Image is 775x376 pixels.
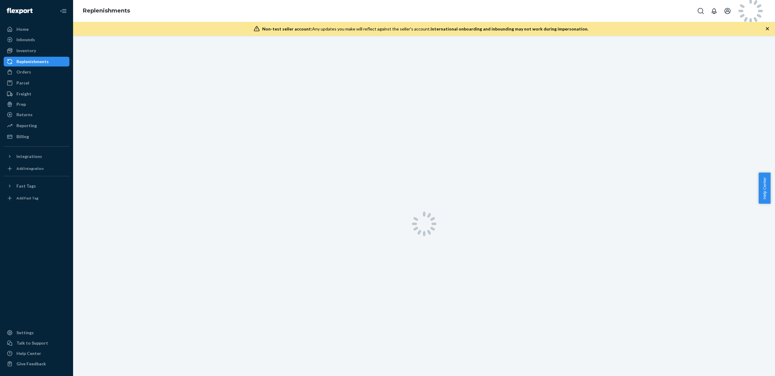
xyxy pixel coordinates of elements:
[16,69,31,75] div: Orders
[4,35,69,45] a: Inbounds
[721,5,734,17] button: Open account menu
[16,37,35,43] div: Inbounds
[16,91,31,97] div: Freight
[4,78,69,88] a: Parcel
[4,89,69,99] a: Freight
[7,8,33,14] img: Flexport logo
[431,26,588,31] span: International onboarding and inbounding may not work during impersonation.
[16,350,41,356] div: Help Center
[16,183,36,189] div: Fast Tags
[4,328,69,338] a: Settings
[4,24,69,34] a: Home
[4,46,69,56] a: Inventory
[16,80,29,86] div: Parcel
[4,181,69,191] button: Fast Tags
[16,26,29,32] div: Home
[4,121,69,131] a: Reporting
[16,59,49,65] div: Replenishments
[4,359,69,369] button: Give Feedback
[4,132,69,141] a: Billing
[4,99,69,109] a: Prep
[16,112,33,118] div: Returns
[16,361,46,367] div: Give Feedback
[4,193,69,203] a: Add Fast Tag
[83,7,130,14] a: Replenishments
[16,123,37,129] div: Reporting
[4,110,69,120] a: Returns
[4,338,69,348] button: Talk to Support
[4,164,69,174] a: Add Integration
[262,26,312,31] span: Non-test seller account:
[16,195,38,201] div: Add Fast Tag
[4,67,69,77] a: Orders
[16,101,26,107] div: Prep
[78,2,135,20] ol: breadcrumbs
[16,134,29,140] div: Billing
[16,153,42,159] div: Integrations
[4,57,69,66] a: Replenishments
[4,349,69,358] a: Help Center
[708,5,720,17] button: Open notifications
[16,48,36,54] div: Inventory
[695,5,707,17] button: Open Search Box
[57,5,69,17] button: Close Navigation
[4,152,69,161] button: Integrations
[262,26,588,32] div: Any updates you make will reflect against the seller's account.
[16,340,48,346] div: Talk to Support
[16,330,34,336] div: Settings
[759,173,770,204] button: Help Center
[16,166,44,171] div: Add Integration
